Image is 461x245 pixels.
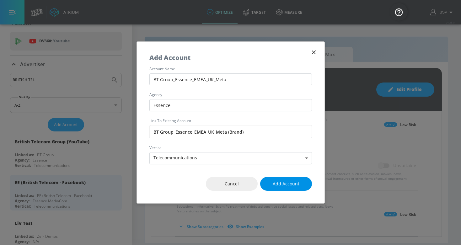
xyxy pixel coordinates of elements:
[149,99,312,111] input: Enter agency name
[149,73,312,86] input: Enter account name
[273,180,299,188] span: Add Account
[149,146,312,150] label: vertical
[206,177,258,191] button: Cancel
[149,93,312,97] label: agency
[149,119,312,123] label: Link to Existing Account
[260,177,312,191] button: Add Account
[149,67,312,71] label: account name
[149,125,312,138] input: Enter account name
[149,152,312,164] div: Telecommunications
[149,54,190,61] h5: Add Account
[390,3,408,21] button: Open Resource Center
[218,180,245,188] span: Cancel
